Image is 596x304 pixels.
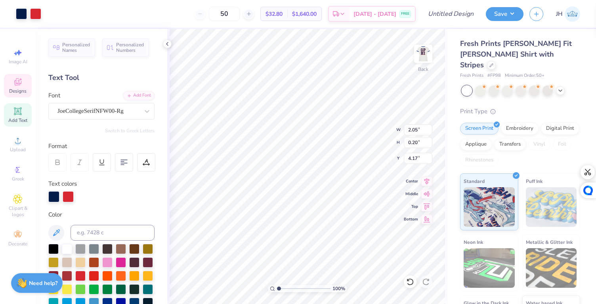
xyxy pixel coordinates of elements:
[565,6,580,22] img: Jaren Hossfeld
[8,117,27,123] span: Add Text
[422,6,480,22] input: Untitled Design
[404,179,418,184] span: Center
[553,139,571,150] div: Foil
[48,142,155,151] div: Format
[460,154,499,166] div: Rhinestones
[9,59,27,65] span: Image AI
[460,39,572,70] span: Fresh Prints [PERSON_NAME] Fit [PERSON_NAME] Shirt with Stripes
[48,210,155,219] div: Color
[526,238,573,246] span: Metallic & Glitter Ink
[123,91,155,100] div: Add Font
[404,191,418,197] span: Middle
[460,72,483,79] span: Fresh Prints
[4,205,32,218] span: Clipart & logos
[556,9,563,19] span: JH
[116,42,144,53] span: Personalized Numbers
[48,72,155,83] div: Text Tool
[353,10,396,18] span: [DATE] - [DATE]
[48,179,77,188] label: Text colors
[460,107,580,116] div: Print Type
[464,238,483,246] span: Neon Ink
[486,7,523,21] button: Save
[8,241,27,247] span: Decorate
[418,66,428,73] div: Back
[9,88,27,94] span: Designs
[12,176,24,182] span: Greek
[48,91,60,100] label: Font
[266,10,283,18] span: $32.80
[209,7,240,21] input: – –
[460,139,492,150] div: Applique
[526,187,577,227] img: Puff Ink
[404,204,418,209] span: Top
[105,127,155,134] button: Switch to Greek Letters
[404,217,418,222] span: Bottom
[292,10,317,18] span: $1,640.00
[401,11,409,17] span: FREE
[556,6,580,22] a: JH
[332,285,345,292] span: 100 %
[505,72,544,79] span: Minimum Order: 50 +
[10,146,26,153] span: Upload
[464,248,515,288] img: Neon Ink
[71,225,155,241] input: e.g. 7428 c
[528,139,550,150] div: Vinyl
[487,72,501,79] span: # FP98
[541,123,579,135] div: Digital Print
[526,177,543,185] span: Puff Ink
[29,279,57,287] strong: Need help?
[526,248,577,288] img: Metallic & Glitter Ink
[464,187,515,227] img: Standard
[62,42,90,53] span: Personalized Names
[464,177,485,185] span: Standard
[501,123,539,135] div: Embroidery
[494,139,526,150] div: Transfers
[460,123,499,135] div: Screen Print
[415,46,431,62] img: Back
